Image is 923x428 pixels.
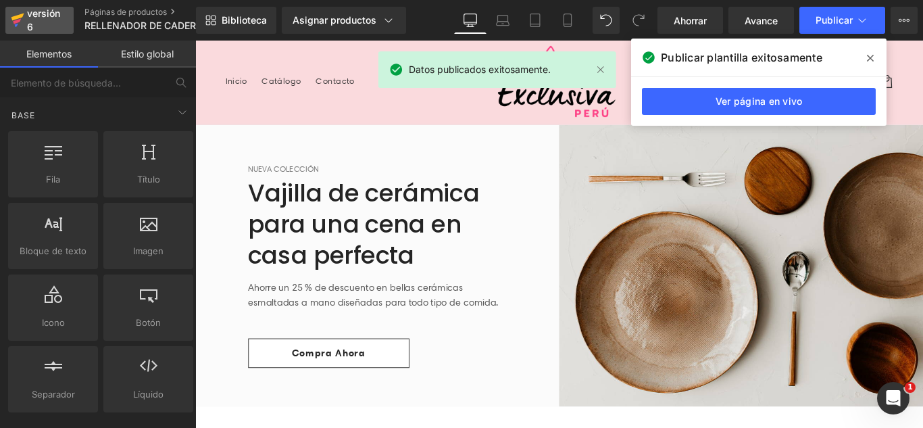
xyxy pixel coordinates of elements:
font: Título [137,174,160,185]
a: Tableta [519,7,551,34]
font: Base [11,110,35,120]
a: Nueva Biblioteca [196,7,276,34]
a: Ver página en vivo [642,88,876,115]
font: versión 6 [27,7,60,32]
font: Catálogo [75,39,120,51]
font: Icono [42,317,65,328]
font: Publicar plantilla exitosamente [661,51,822,64]
summary: Búsqueda [703,31,732,61]
font: Líquido [133,389,164,400]
font: Ahorrar [674,15,707,26]
button: Más [891,7,918,34]
a: De oficina [454,7,487,34]
a: Inicio [26,31,67,60]
a: Catálogo [67,31,128,60]
font: Fila [46,174,60,185]
a: Páginas de productos [84,7,240,18]
font: Ahorre un 25 % de descuento en bellas cerámicas esmaltadas a mano diseñadas para todo tipo de com... [59,271,341,300]
font: Estilo global [121,48,174,60]
font: Avance [745,15,778,26]
font: Páginas de productos [84,7,167,17]
font: Biblioteca [222,14,267,26]
img: Exclusiva Perú [339,5,474,87]
iframe: Chat en vivo de Intercom [877,382,909,414]
font: Datos publicados exitosamente. [409,64,551,75]
font: Nueva colección [59,139,139,149]
font: Vajilla de cerámica para una cena en casa perfecta [59,152,320,260]
a: Móvil [551,7,584,34]
font: 1 [907,383,913,391]
font: Ver página en vivo [716,95,803,107]
button: Deshacer [593,7,620,34]
button: Rehacer [625,7,652,34]
font: Inicio [34,39,59,51]
font: Imagen [133,245,164,256]
font: Contacto [135,39,179,51]
a: Compra ahora [59,335,241,368]
font: Asignar productos [293,14,376,26]
font: Bloque de texto [20,245,86,256]
font: Botón [136,317,161,328]
button: Publicar [799,7,885,34]
a: Avance [728,7,794,34]
font: Publicar [816,14,853,26]
font: RELLENADOR DE CADERA CORTO NORMAL 30-08 [84,20,315,31]
a: Computadora portátil [487,7,519,34]
a: Contacto [127,31,187,60]
font: Separador [32,389,75,400]
font: Compra ahora [109,344,191,358]
font: Elementos [26,48,72,60]
a: versión 6 [5,7,74,34]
